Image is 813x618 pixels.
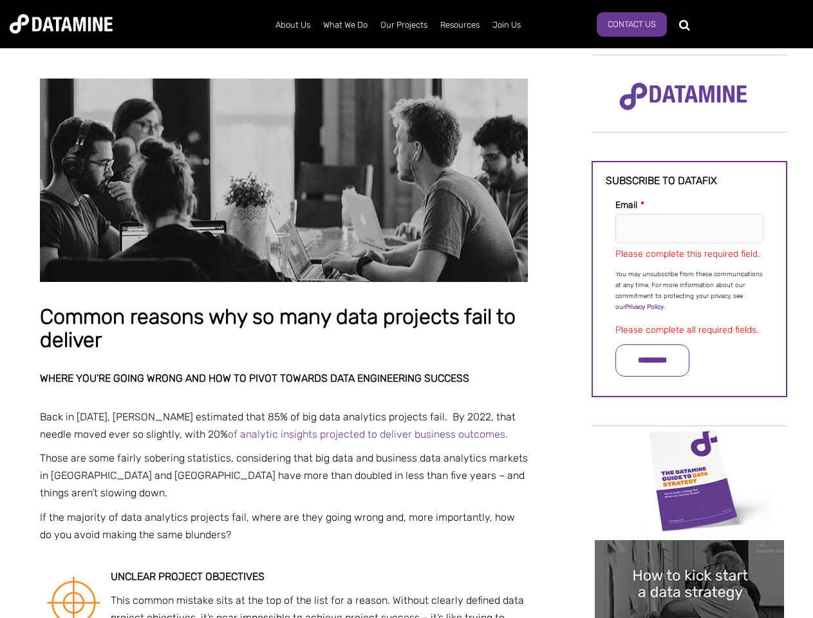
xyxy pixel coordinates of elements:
[625,303,664,311] a: Privacy Policy
[269,8,317,42] a: About Us
[374,8,434,42] a: Our Projects
[40,408,528,443] p: Back in [DATE], [PERSON_NAME] estimated that 85% of big data analytics projects fail. By 2022, th...
[606,175,773,187] h3: Subscribe to datafix
[40,373,528,384] h2: Where you’re going wrong and how to pivot towards data engineering success
[615,200,637,211] span: Email
[595,427,784,534] img: Data Strategy Cover thumbnail
[40,449,528,502] p: Those are some fairly sobering statistics, considering that big data and business data analytics ...
[317,8,374,42] a: What We Do
[615,248,760,259] label: Please complete this required field.
[434,8,486,42] a: Resources
[10,14,113,33] img: Datamine
[486,8,527,42] a: Join Us
[111,570,265,583] strong: Unclear project objectives
[597,12,667,37] a: Contact Us
[40,306,528,351] h1: Common reasons why so many data projects fail to deliver
[40,79,528,282] img: Common reasons why so many data projects fail to deliver
[228,428,508,440] a: of analytic insights projected to deliver business outcomes.
[615,269,763,313] p: You may unsubscribe from these communications at any time. For more information about our commitm...
[615,324,758,335] label: Please complete all required fields.
[40,509,528,543] p: If the majority of data analytics projects fail, where are they going wrong and, more importantly...
[611,74,756,119] img: Datamine Logo No Strapline - Purple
